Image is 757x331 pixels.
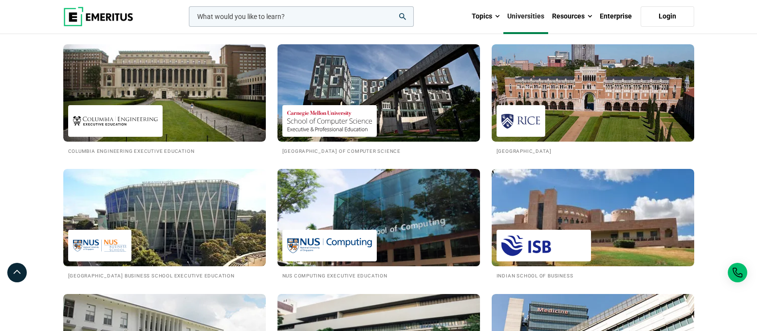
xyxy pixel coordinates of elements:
img: Universities We Work With [277,44,480,142]
img: Carnegie Mellon University School of Computer Science [287,110,372,132]
h2: [GEOGRAPHIC_DATA] of Computer Science [282,147,475,155]
img: Universities We Work With [492,169,694,266]
a: Login [641,6,694,27]
img: Columbia Engineering Executive Education [73,110,158,132]
img: Rice University [501,110,540,132]
a: Universities We Work With Columbia Engineering Executive Education Columbia Engineering Executive... [63,44,266,155]
img: Indian School of Business [501,235,586,257]
a: Universities We Work With NUS Computing Executive Education NUS Computing Executive Education [277,169,480,279]
img: Universities We Work With [267,164,490,271]
h2: [GEOGRAPHIC_DATA] Business School Executive Education [68,271,261,279]
h2: NUS Computing Executive Education [282,271,475,279]
h2: Indian School of Business [497,271,689,279]
img: Universities We Work With [63,169,266,266]
a: Universities We Work With Rice University [GEOGRAPHIC_DATA] [492,44,694,155]
h2: Columbia Engineering Executive Education [68,147,261,155]
img: NUS Computing Executive Education [287,235,372,257]
a: Universities We Work With Indian School of Business Indian School of Business [492,169,694,279]
a: Universities We Work With National University of Singapore Business School Executive Education [G... [63,169,266,279]
img: Universities We Work With [63,44,266,142]
input: woocommerce-product-search-field-0 [189,6,414,27]
h2: [GEOGRAPHIC_DATA] [497,147,689,155]
a: Universities We Work With Carnegie Mellon University School of Computer Science [GEOGRAPHIC_DATA]... [277,44,480,155]
img: National University of Singapore Business School Executive Education [73,235,127,257]
img: Universities We Work With [492,44,694,142]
